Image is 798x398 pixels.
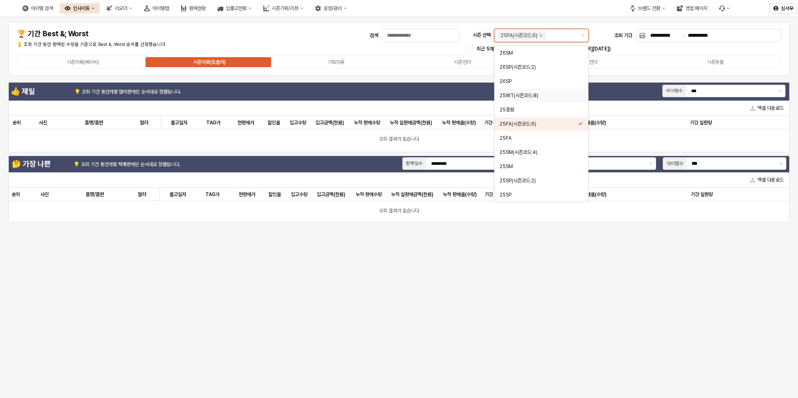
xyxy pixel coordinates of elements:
[119,89,127,95] strong: 많이
[316,119,344,126] span: 입고금액(천원)
[101,3,137,13] div: 리오더
[500,135,578,141] div: 25FA
[539,34,543,37] div: 25FA(시즌코드:6) 제거
[646,158,656,169] button: 제안 사항 표시
[226,5,247,11] div: 입출고현황
[18,3,58,13] div: 아이템 검색
[776,158,786,169] button: 제안 사항 표시
[775,85,785,97] button: 제안 사항 표시
[20,58,146,66] label: 시즌의류(베이비)
[477,46,611,52] span: 최근 5개년 무시즌 모아보기([DATE][PHONE_NUMBER][DATE])
[74,88,266,96] p: 💡 조회 기간 동안 판매된 순서대로 정렬됩니다.
[290,119,306,126] span: 입고수량
[690,119,712,126] span: 기간 일판량
[652,58,778,66] label: 시즌용품
[573,191,606,198] span: 기간 판매율(수량)
[685,5,707,11] div: 영업 페이지
[399,58,525,66] label: 시즌언더
[85,119,103,126] span: 품명/품번
[205,191,220,198] span: TAG가
[237,119,254,126] span: 현판매가
[356,191,382,198] span: 누적 판매수량
[39,119,47,126] span: 사진
[115,5,127,11] div: 리오더
[500,149,578,156] div: 25SM(시즌코드:4)
[8,201,790,221] div: 조회 결과가 없습니다
[118,161,126,167] strong: 적게
[390,119,432,126] span: 누적 실판매금액(천원)
[268,191,281,198] span: 할인율
[8,129,790,149] div: 조회 결과가 없습니다
[138,191,146,198] span: 컬러
[406,160,423,167] div: 판매일수
[714,3,735,13] div: 버그 제보 및 기능 개선 요청
[500,121,578,127] div: 25FA(시즌코드:6)
[13,119,21,126] span: 순위
[691,191,713,198] span: 기간 일판량
[500,78,578,85] div: 26SP
[60,3,100,13] div: 인사이트
[454,59,471,65] div: 시즌언더
[666,87,683,95] div: 아이템수
[73,161,265,168] p: 💡 조회 기간 동안 판매된 순서대로 정렬됩니다.
[672,3,712,13] div: 영업 페이지
[239,191,255,198] span: 현판매가
[500,92,578,99] div: 25WT(시즌코드:8)
[495,45,588,202] div: Select an option
[707,59,724,65] div: 시즌용품
[169,191,186,198] span: 출고일자
[17,41,270,48] p: 💡 조회 기간 동안 판매된 수량을 기준으로 Best &; Worst 순위를 선정했습니다.
[500,177,578,184] div: 25SP(시즌코드:2)
[323,5,342,11] div: 설정/관리
[12,160,70,168] h4: 🤔 가장 나쁜
[473,32,491,38] span: 시즌 선택
[139,3,174,13] div: 아이템맵
[268,119,280,126] span: 할인율
[86,191,104,198] span: 품명/품번
[328,59,344,65] div: 기획의류
[40,191,49,198] span: 사진
[525,58,652,66] label: 기획언더
[578,29,588,42] button: 제안 사항 표시
[17,30,203,38] h4: 🏆 기간 Best &; Worst
[500,191,578,198] div: 25SP
[317,191,345,198] span: 입고금액(천원)
[354,119,380,126] span: 누적 판매수량
[291,191,308,198] span: 입고수량
[370,33,378,38] span: 검색
[152,5,169,11] div: 아이템맵
[140,119,148,126] span: 컬러
[391,191,433,198] span: 누적 실판매금액(천원)
[189,5,206,11] div: 판매현황
[212,3,257,13] div: 입출고현황
[581,59,597,65] div: 기획언더
[176,3,211,13] div: 판매현황
[273,58,399,66] label: 기획의류
[572,119,606,126] span: 기간 판매율(수량)
[12,191,20,198] span: 순위
[443,191,477,198] span: 누적 판매율(수량)
[500,64,578,71] div: 26SP(시즌코드:2)
[667,160,683,167] div: 아이템수
[781,5,793,12] p: 심서우
[758,176,784,184] font: 엑셀 다운로드
[500,31,538,40] div: 25FA(시즌코드:6)
[758,104,784,112] font: 엑셀 다운로드
[310,3,352,13] div: 설정/관리
[614,33,632,38] span: 조회 기간
[11,87,73,96] h4: 👍 제일
[109,161,117,167] strong: 가장
[109,89,118,95] strong: 가장
[171,119,187,126] span: 출고일자
[193,59,226,65] div: 시즌의류(토들러)
[500,163,578,170] div: 25SM
[146,58,273,66] label: 시즌의류(토들러)
[500,106,578,113] div: 25중량
[31,5,53,11] div: 아이템 검색
[206,119,220,126] span: TAG가
[442,119,476,126] span: 누적 판매율(수량)
[500,50,578,56] div: 26SM
[258,3,308,13] div: 시즌기획/리뷰
[67,59,99,65] div: 시즌의류(베이비)
[73,5,90,11] div: 인사이트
